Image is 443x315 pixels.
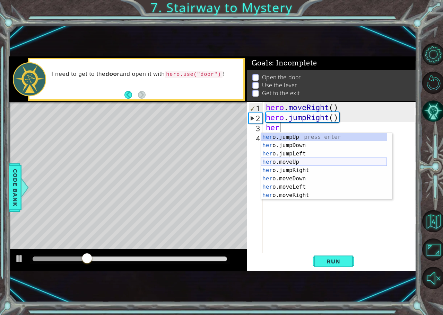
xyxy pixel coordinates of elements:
button: Shift+Enter: Run current code. [313,253,354,270]
p: Open the door [262,73,301,81]
p: Get to the exit [262,89,300,97]
div: 2 [249,113,262,123]
div: Level Map [9,102,329,306]
span: Run [320,258,347,265]
button: Ctrl + P: Play [12,252,26,267]
div: 1 [249,103,262,113]
div: 3 [249,123,262,133]
span: Code Bank [10,166,21,209]
p: Use the lever [262,81,297,89]
p: I need to get to the and open it with ! [51,70,238,78]
strong: door [105,71,120,77]
span: Goals [252,59,317,67]
button: Back [124,91,138,99]
code: hero.use("door") [165,71,222,78]
span: : Incomplete [272,59,317,67]
div: 4 [249,133,262,143]
button: Next [138,91,146,99]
